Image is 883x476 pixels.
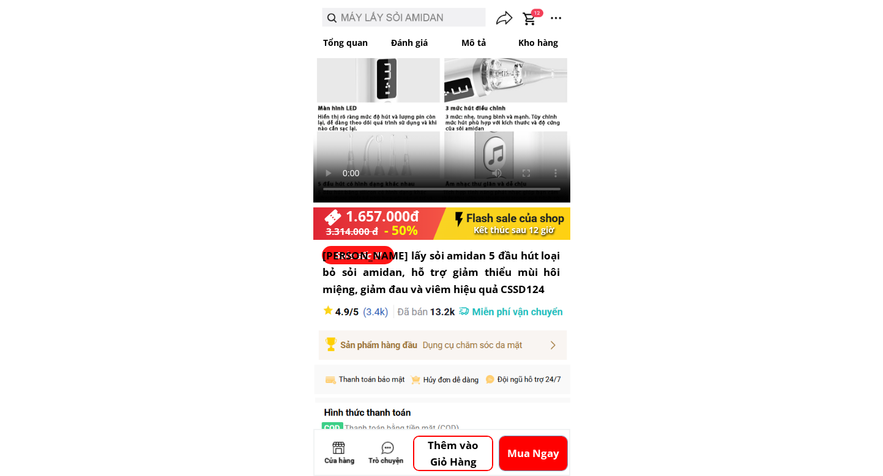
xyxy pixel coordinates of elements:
div: 3.314.000 đ [326,224,381,239]
p: Tổng quan [313,31,378,54]
p: Sale sốc !!! [322,246,393,264]
p: Mô tả [442,31,506,54]
p: Thêm vào Giỏ Hàng [414,437,492,470]
p: Đánh giá [378,31,442,54]
p: Kho hàng [506,31,570,54]
h3: [PERSON_NAME] lấy sỏi amidan 5 đầu hút loại bỏ sỏi amidan, hỗ trợ giảm thiểu mùi hôi miệng, giảm ... [322,247,560,297]
div: - 50% [384,220,420,241]
div: Kết thúc sau 12 giờ [474,223,556,237]
p: Mua Ngay [499,436,567,470]
div: 1.657.000đ [346,205,424,228]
